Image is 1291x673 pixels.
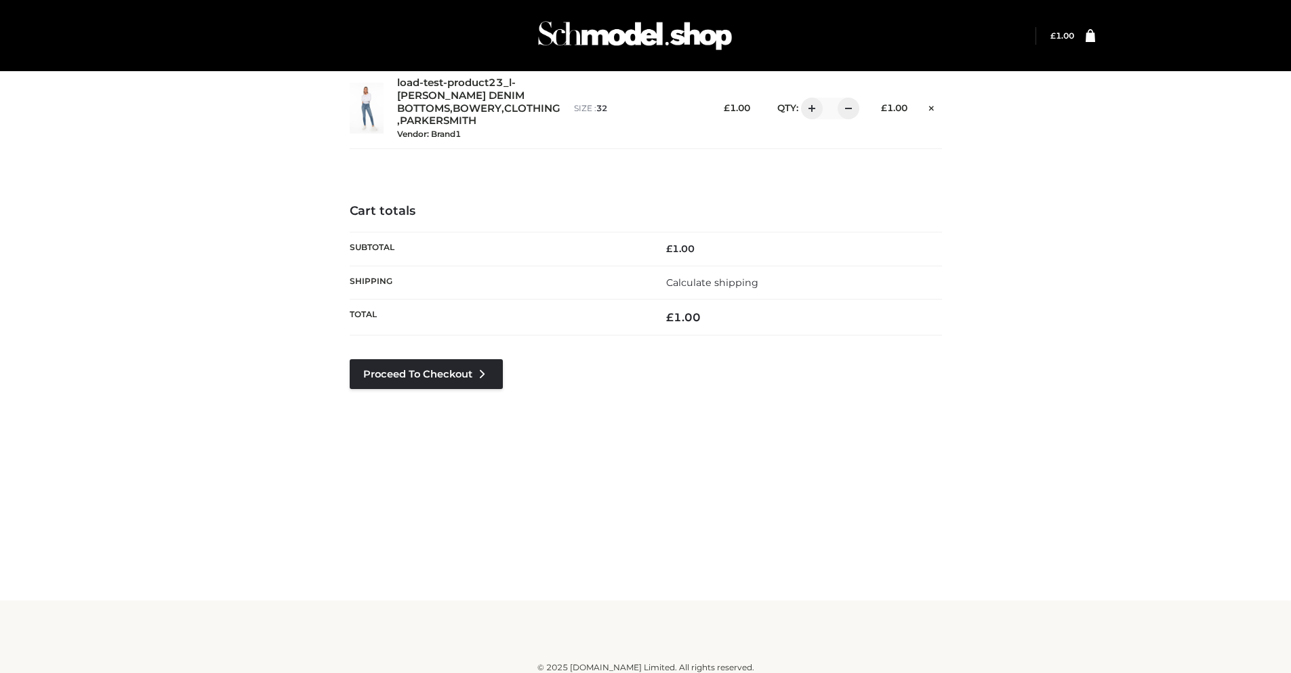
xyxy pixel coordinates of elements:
span: £ [666,243,672,255]
a: Proceed to Checkout [350,359,503,389]
h4: Cart totals [350,204,942,219]
th: Subtotal [350,232,646,266]
a: BOTTOMS [397,102,450,115]
th: Shipping [350,266,646,299]
a: £1.00 [1050,30,1074,41]
span: £ [666,310,674,324]
a: CLOTHING [504,102,560,115]
a: Remove this item [921,98,941,116]
bdi: 1.00 [666,243,695,255]
span: £ [881,102,887,113]
th: Total [350,299,646,335]
bdi: 1.00 [666,310,701,324]
span: 32 [596,103,607,113]
small: Vendor: Brand1 [397,129,461,139]
p: size : [574,102,697,115]
span: £ [1050,30,1056,41]
a: Calculate shipping [666,277,758,289]
img: Schmodel Admin 964 [533,9,737,62]
bdi: 1.00 [724,102,750,113]
bdi: 1.00 [1050,30,1074,41]
a: BOWERY [453,102,501,115]
a: load-test-product23_l-[PERSON_NAME] DENIM [397,77,544,102]
div: QTY: [764,98,855,119]
bdi: 1.00 [881,102,907,113]
span: £ [724,102,730,113]
a: PARKERSMITH [400,115,476,127]
img: load-test-product23_l-PARKER SMITH DENIM - 32 [350,83,384,134]
div: , , , [397,77,560,140]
